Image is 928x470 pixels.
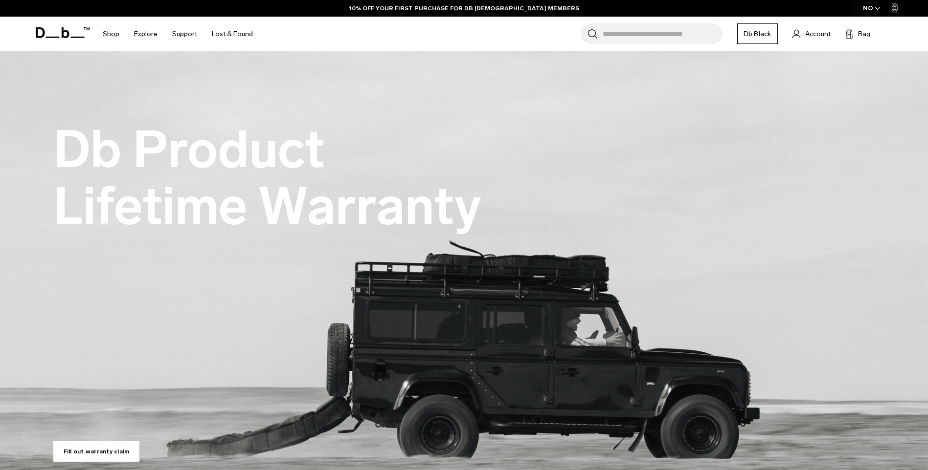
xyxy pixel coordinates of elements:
span: Bag [858,29,870,39]
a: Support [172,17,197,51]
a: Db Black [737,23,778,44]
a: Account [792,28,831,40]
a: Lost & Found [212,17,253,51]
a: Shop [103,17,119,51]
a: 10% OFF YOUR FIRST PURCHASE FOR DB [DEMOGRAPHIC_DATA] MEMBERS [349,4,579,13]
span: Account [805,29,831,39]
h1: Db Product Lifetime Warranty [53,122,494,235]
nav: Main Navigation [95,17,260,51]
button: Bag [845,28,870,40]
a: Explore [134,17,158,51]
a: Fill out warranty claim [53,441,140,462]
